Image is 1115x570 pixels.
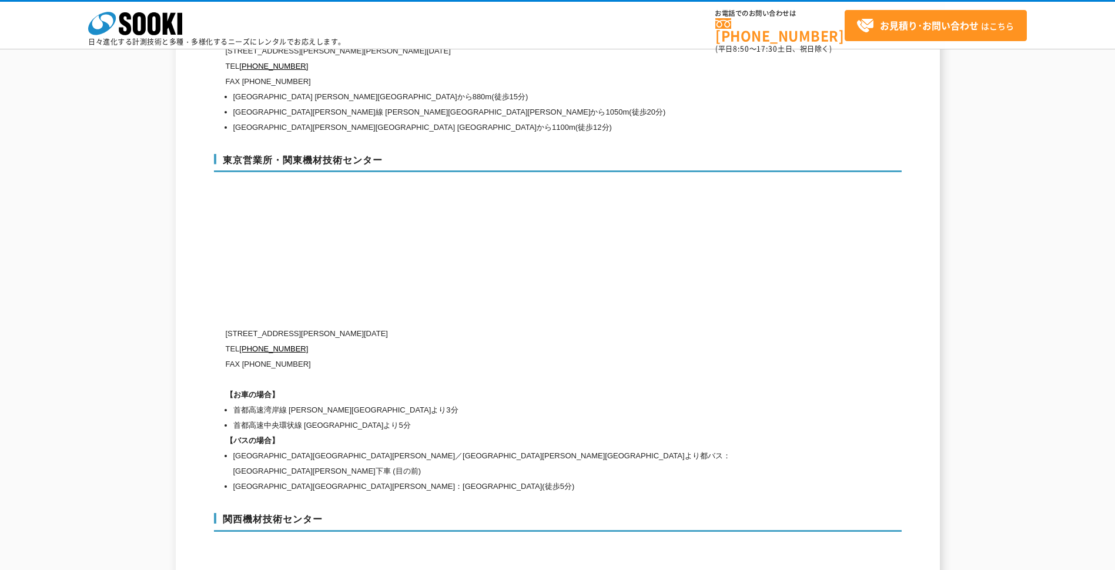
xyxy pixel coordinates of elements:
[733,43,749,54] span: 8:50
[214,154,902,173] h3: 東京営業所・関東機材技術センター
[845,10,1027,41] a: お見積り･お問い合わせはこちら
[214,513,902,532] h3: 関西機材技術センター
[239,344,308,353] a: [PHONE_NUMBER]
[856,17,1014,35] span: はこちら
[756,43,778,54] span: 17:30
[233,403,790,418] li: 首都高速湾岸線 [PERSON_NAME][GEOGRAPHIC_DATA]より3分
[239,62,308,71] a: [PHONE_NUMBER]
[233,105,790,120] li: [GEOGRAPHIC_DATA][PERSON_NAME]線 [PERSON_NAME][GEOGRAPHIC_DATA][PERSON_NAME]から1050m(徒歩20分)
[226,433,790,448] h1: 【バスの場合】
[233,89,790,105] li: [GEOGRAPHIC_DATA] [PERSON_NAME][GEOGRAPHIC_DATA]から880m(徒歩15分)
[233,448,790,479] li: [GEOGRAPHIC_DATA][GEOGRAPHIC_DATA][PERSON_NAME]／[GEOGRAPHIC_DATA][PERSON_NAME][GEOGRAPHIC_DATA]より...
[226,387,790,403] h1: 【お車の場合】
[233,418,790,433] li: 首都高速中央環状線 [GEOGRAPHIC_DATA]より5分
[226,357,790,372] p: FAX [PHONE_NUMBER]
[233,479,790,494] li: [GEOGRAPHIC_DATA][GEOGRAPHIC_DATA][PERSON_NAME]：[GEOGRAPHIC_DATA](徒歩5分)
[226,59,790,74] p: TEL
[226,326,790,341] p: [STREET_ADDRESS][PERSON_NAME][DATE]
[715,43,832,54] span: (平日 ～ 土日、祝日除く)
[715,10,845,17] span: お電話でのお問い合わせは
[880,18,979,32] strong: お見積り･お問い合わせ
[715,18,845,42] a: [PHONE_NUMBER]
[226,341,790,357] p: TEL
[88,38,346,45] p: 日々進化する計測技術と多種・多様化するニーズにレンタルでお応えします。
[233,120,790,135] li: [GEOGRAPHIC_DATA][PERSON_NAME][GEOGRAPHIC_DATA] [GEOGRAPHIC_DATA]から1100m(徒歩12分)
[226,74,790,89] p: FAX [PHONE_NUMBER]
